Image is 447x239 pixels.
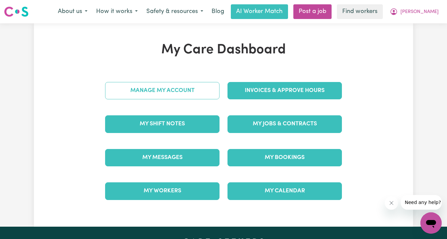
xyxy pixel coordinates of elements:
[105,82,220,99] a: Manage My Account
[227,182,342,200] a: My Calendar
[231,4,288,19] a: AI Worker Match
[4,6,29,18] img: Careseekers logo
[105,149,220,166] a: My Messages
[401,195,442,210] iframe: Message from company
[385,5,443,19] button: My Account
[420,212,442,234] iframe: Button to launch messaging window
[227,115,342,133] a: My Jobs & Contracts
[208,4,228,19] a: Blog
[101,42,346,58] h1: My Care Dashboard
[337,4,383,19] a: Find workers
[142,5,208,19] button: Safety & resources
[385,196,398,210] iframe: Close message
[92,5,142,19] button: How it works
[105,115,220,133] a: My Shift Notes
[400,8,439,16] span: [PERSON_NAME]
[54,5,92,19] button: About us
[227,82,342,99] a: Invoices & Approve Hours
[105,182,220,200] a: My Workers
[227,149,342,166] a: My Bookings
[293,4,332,19] a: Post a job
[4,4,29,19] a: Careseekers logo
